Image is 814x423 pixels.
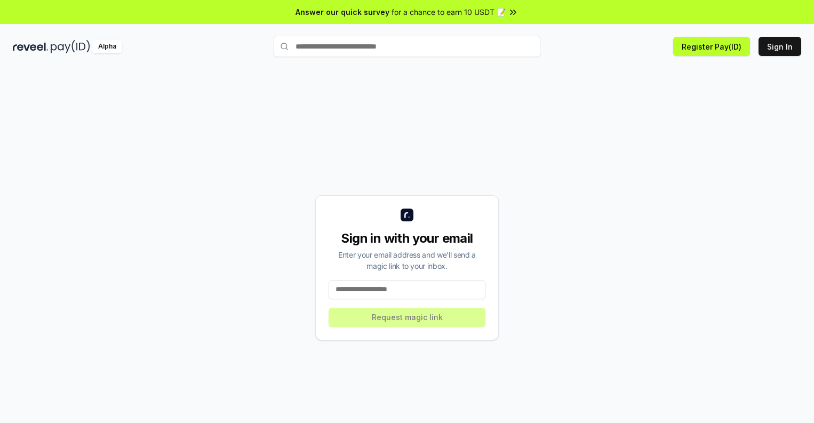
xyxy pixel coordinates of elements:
img: pay_id [51,40,90,53]
button: Sign In [759,37,801,56]
span: for a chance to earn 10 USDT 📝 [392,6,506,18]
img: logo_small [401,209,413,221]
div: Alpha [92,40,122,53]
div: Sign in with your email [329,230,485,247]
div: Enter your email address and we’ll send a magic link to your inbox. [329,249,485,272]
img: reveel_dark [13,40,49,53]
span: Answer our quick survey [296,6,389,18]
button: Register Pay(ID) [673,37,750,56]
